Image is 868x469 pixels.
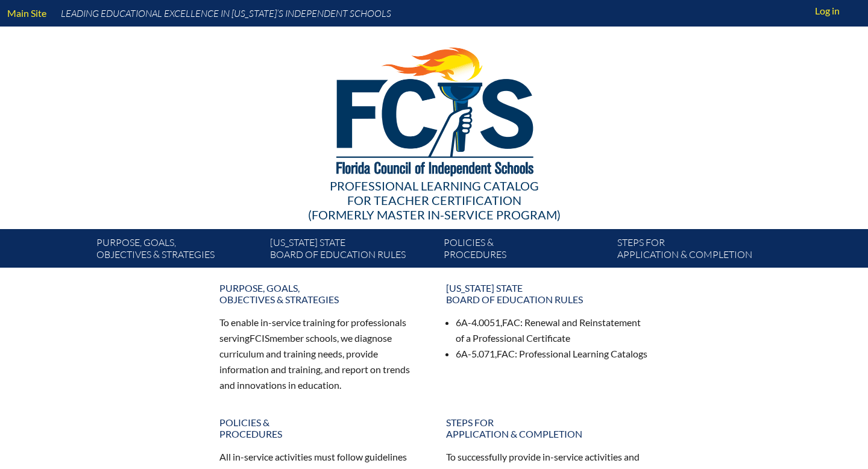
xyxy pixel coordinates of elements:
a: Purpose, goals,objectives & strategies [92,234,265,268]
a: [US_STATE] StateBoard of Education rules [265,234,439,268]
span: FAC [497,348,515,359]
a: Policies &Procedures [212,412,429,444]
a: Steps forapplication & completion [612,234,786,268]
span: Log in [815,4,840,18]
a: Steps forapplication & completion [439,412,656,444]
img: FCISlogo221.eps [310,27,559,191]
div: Professional Learning Catalog (formerly Master In-service Program) [87,178,781,222]
a: [US_STATE] StateBoard of Education rules [439,277,656,310]
span: FCIS [250,332,269,344]
a: Policies &Procedures [439,234,612,268]
p: To enable in-service training for professionals serving member schools, we diagnose curriculum an... [219,315,422,392]
a: Purpose, goals,objectives & strategies [212,277,429,310]
a: Main Site [2,5,51,21]
span: FAC [502,316,520,328]
span: for Teacher Certification [347,193,521,207]
li: 6A-4.0051, : Renewal and Reinstatement of a Professional Certificate [456,315,649,346]
li: 6A-5.071, : Professional Learning Catalogs [456,346,649,362]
